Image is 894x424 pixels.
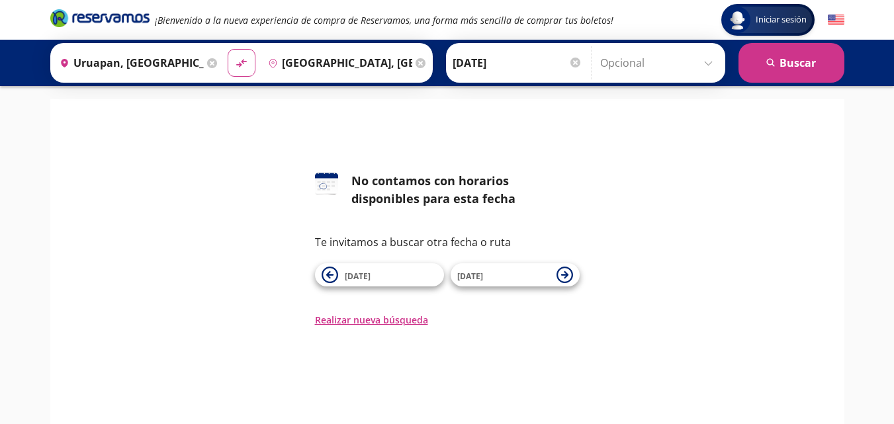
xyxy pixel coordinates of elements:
i: Brand Logo [50,8,150,28]
input: Opcional [600,46,719,79]
button: [DATE] [451,263,580,286]
button: English [828,12,844,28]
span: Iniciar sesión [750,13,812,26]
button: Realizar nueva búsqueda [315,313,428,327]
button: [DATE] [315,263,444,286]
span: [DATE] [457,271,483,282]
em: ¡Bienvenido a la nueva experiencia de compra de Reservamos, una forma más sencilla de comprar tus... [155,14,613,26]
a: Brand Logo [50,8,150,32]
input: Elegir Fecha [453,46,582,79]
button: Buscar [738,43,844,83]
input: Buscar Origen [54,46,204,79]
span: [DATE] [345,271,371,282]
input: Buscar Destino [263,46,412,79]
p: Te invitamos a buscar otra fecha o ruta [315,234,580,250]
div: No contamos con horarios disponibles para esta fecha [351,172,580,208]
